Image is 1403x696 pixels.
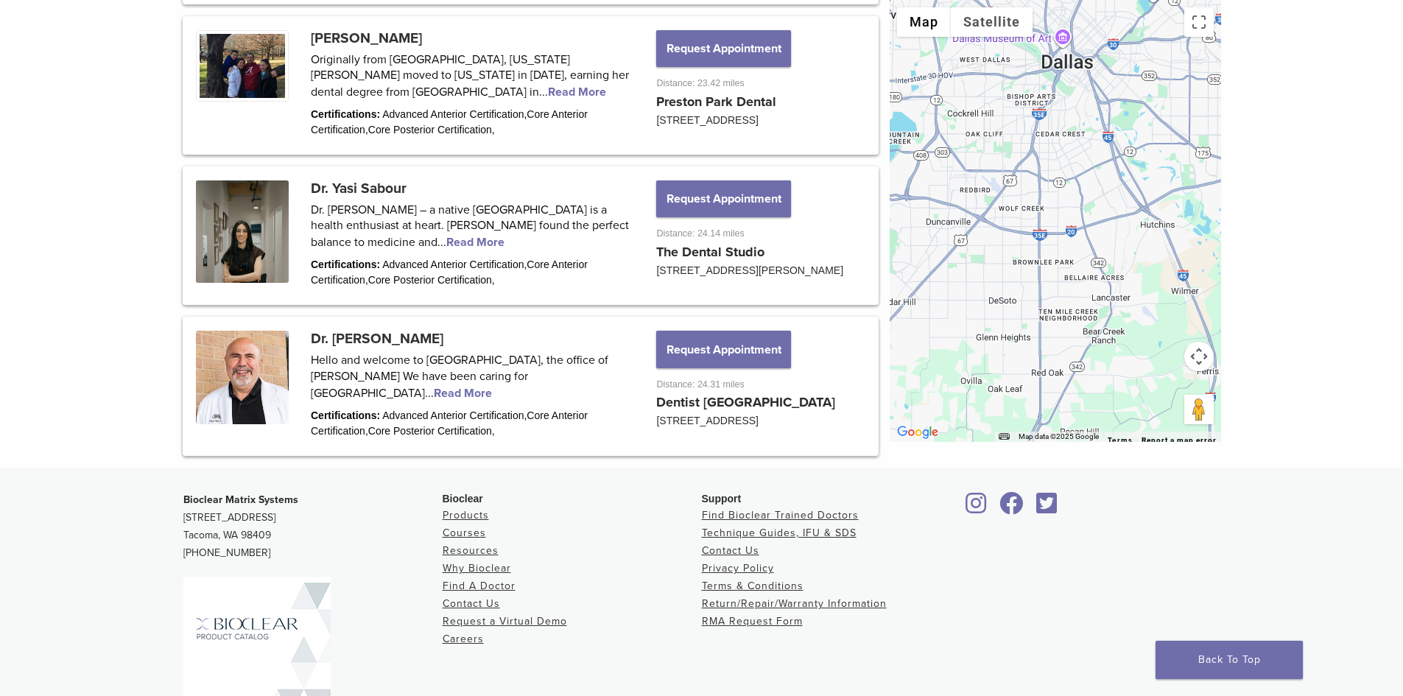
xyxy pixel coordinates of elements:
a: Why Bioclear [443,562,511,574]
p: [STREET_ADDRESS] Tacoma, WA 98409 [PHONE_NUMBER] [183,491,443,562]
a: RMA Request Form [702,615,803,628]
a: Products [443,509,489,521]
button: Keyboard shortcuts [999,432,1009,442]
a: Find Bioclear Trained Doctors [702,509,859,521]
a: Privacy Policy [702,562,774,574]
a: Terms & Conditions [702,580,804,592]
button: Request Appointment [656,331,790,368]
a: Return/Repair/Warranty Information [702,597,887,610]
a: Back To Top [1156,641,1303,679]
button: Request Appointment [656,180,790,217]
a: Terms (opens in new tab) [1108,436,1133,445]
a: Resources [443,544,499,557]
button: Map camera controls [1184,342,1214,371]
button: Request Appointment [656,30,790,67]
a: Bioclear [1032,501,1063,516]
a: Technique Guides, IFU & SDS [702,527,857,539]
span: Map data ©2025 Google [1019,432,1099,440]
span: Support [702,493,742,505]
a: Request a Virtual Demo [443,615,567,628]
a: Report a map error [1142,436,1217,444]
a: Open this area in Google Maps (opens a new window) [893,423,942,442]
img: Google [893,423,942,442]
button: Toggle fullscreen view [1184,7,1214,37]
strong: Bioclear Matrix Systems [183,493,298,506]
a: Contact Us [702,544,759,557]
button: Show street map [897,7,951,37]
span: Bioclear [443,493,483,505]
a: Find A Doctor [443,580,516,592]
a: Courses [443,527,486,539]
button: Show satellite imagery [951,7,1033,37]
a: Contact Us [443,597,500,610]
a: Bioclear [961,501,992,516]
a: Careers [443,633,484,645]
button: Drag Pegman onto the map to open Street View [1184,395,1214,424]
a: Bioclear [995,501,1029,516]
